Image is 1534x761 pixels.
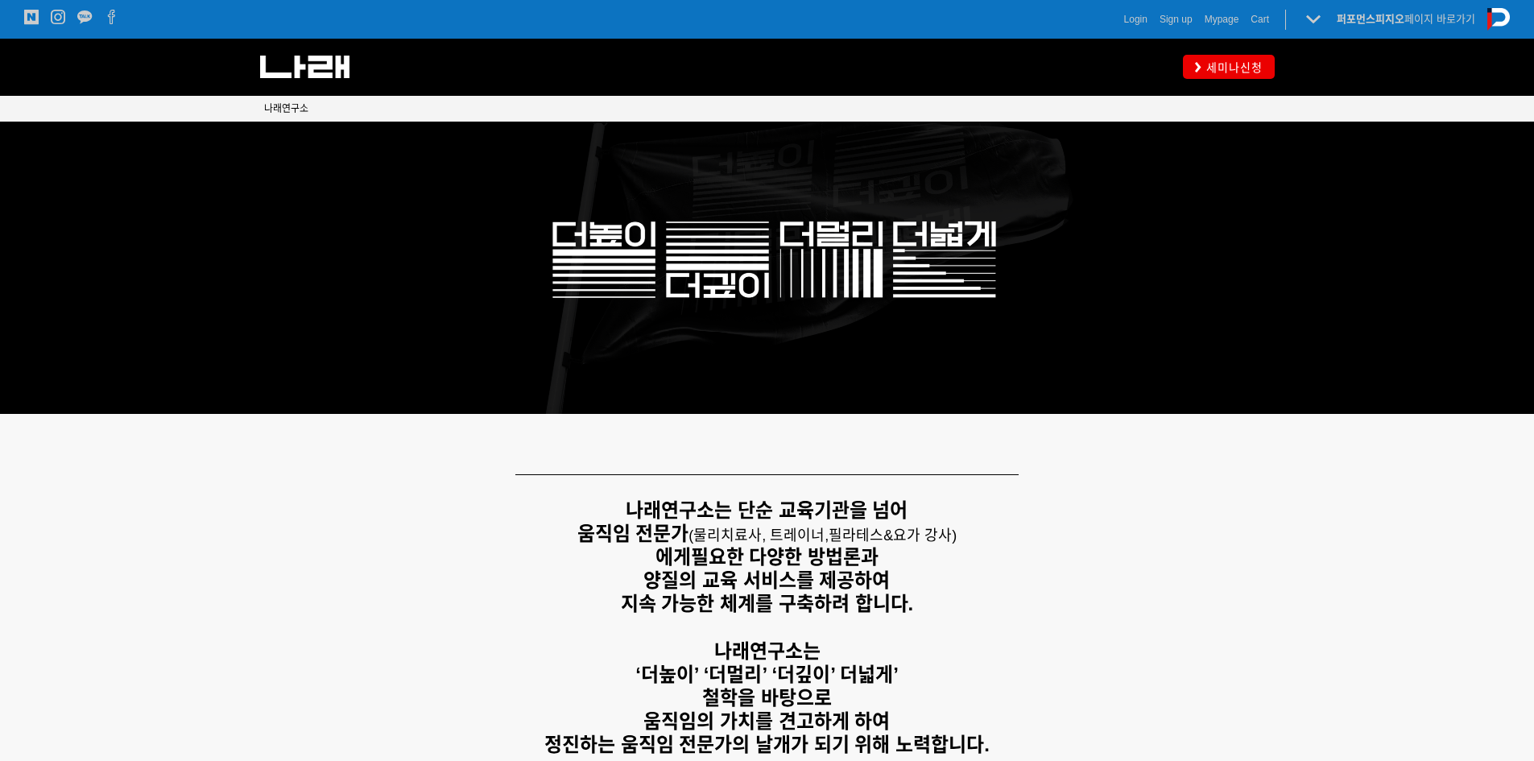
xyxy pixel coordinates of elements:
[691,546,879,568] strong: 필요한 다양한 방법론과
[1160,11,1193,27] a: Sign up
[643,710,890,732] strong: 움직임의 가치를 견고하게 하여
[1337,13,1404,25] strong: 퍼포먼스피지오
[1205,11,1239,27] a: Mypage
[655,546,691,568] strong: 에게
[264,103,308,114] span: 나래연구소
[829,527,957,544] span: 필라테스&요가 강사)
[635,664,899,685] strong: ‘더높이’ ‘더멀리’ ‘더깊이’ 더넓게’
[1201,60,1263,76] span: 세미나신청
[544,734,990,755] strong: 정진하는 움직임 전문가의 날개가 되기 위해 노력합니다.
[1183,55,1275,78] a: 세미나신청
[688,527,829,544] span: (
[693,527,829,544] span: 물리치료사, 트레이너,
[702,687,832,709] strong: 철학을 바탕으로
[621,593,913,614] strong: 지속 가능한 체계를 구축하려 합니다.
[1124,11,1147,27] a: Login
[577,523,689,544] strong: 움직임 전문가
[264,101,308,117] a: 나래연구소
[643,569,890,591] strong: 양질의 교육 서비스를 제공하여
[1337,13,1475,25] a: 퍼포먼스피지오페이지 바로가기
[1251,11,1269,27] a: Cart
[714,640,821,662] strong: 나래연구소는
[626,499,908,521] strong: 나래연구소는 단순 교육기관을 넘어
